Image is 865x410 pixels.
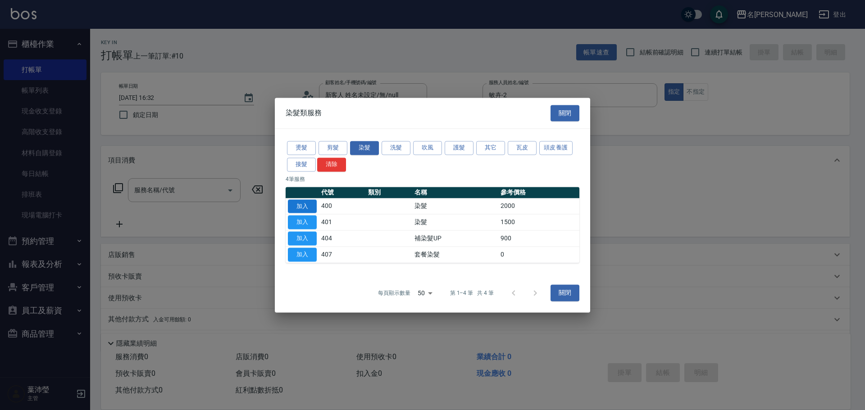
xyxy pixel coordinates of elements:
div: 50 [414,281,436,305]
button: 護髮 [445,141,473,155]
button: 加入 [288,216,317,230]
button: 加入 [288,248,317,261]
button: 加入 [288,199,317,213]
p: 第 1–4 筆 共 4 筆 [450,289,494,297]
th: 參考價格 [498,187,579,198]
button: 燙髮 [287,141,316,155]
td: 0 [498,247,579,263]
button: 加入 [288,231,317,245]
td: 套餐染髮 [412,247,498,263]
td: 900 [498,230,579,247]
button: 關閉 [551,105,579,122]
td: 染髮 [412,214,498,230]
button: 剪髮 [319,141,347,155]
th: 類別 [366,187,413,198]
td: 1500 [498,214,579,230]
button: 染髮 [350,141,379,155]
button: 頭皮養護 [539,141,573,155]
td: 407 [319,247,366,263]
button: 瓦皮 [508,141,537,155]
button: 關閉 [551,285,579,302]
th: 代號 [319,187,366,198]
td: 404 [319,230,366,247]
p: 4 筆服務 [286,175,579,183]
th: 名稱 [412,187,498,198]
td: 401 [319,214,366,230]
button: 洗髮 [382,141,410,155]
p: 每頁顯示數量 [378,289,410,297]
button: 清除 [317,158,346,171]
td: 染髮 [412,198,498,214]
button: 其它 [476,141,505,155]
td: 2000 [498,198,579,214]
button: 吹風 [413,141,442,155]
span: 染髮類服務 [286,108,322,117]
td: 補染髮UP [412,230,498,247]
td: 400 [319,198,366,214]
button: 接髮 [287,158,316,171]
